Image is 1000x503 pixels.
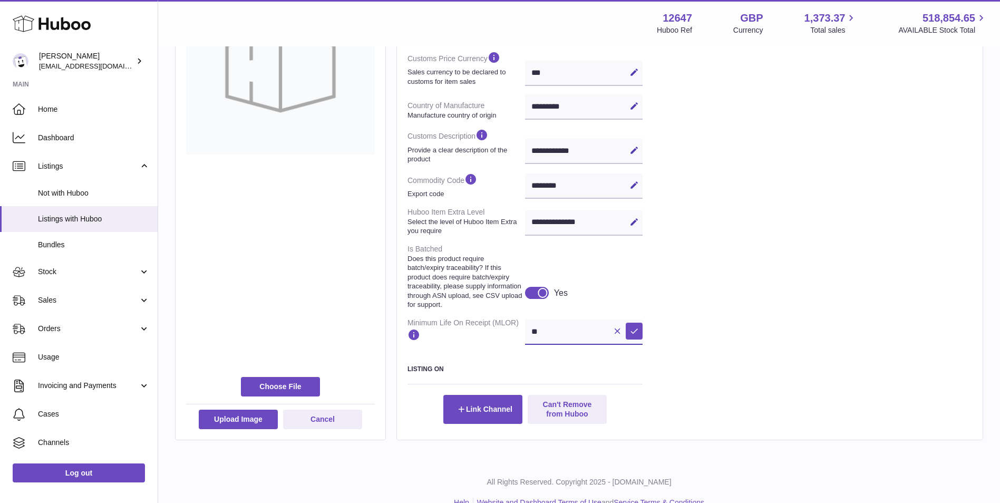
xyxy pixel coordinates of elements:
[407,203,525,240] dt: Huboo Item Extra Level
[407,189,522,199] strong: Export code
[38,104,150,114] span: Home
[167,477,992,487] p: All Rights Reserved. Copyright 2025 - [DOMAIN_NAME]
[923,11,975,25] span: 518,854.65
[407,124,525,168] dt: Customs Description
[898,25,987,35] span: AVAILABLE Stock Total
[38,352,150,362] span: Usage
[38,438,150,448] span: Channels
[38,324,139,334] span: Orders
[810,25,857,35] span: Total sales
[39,51,134,71] div: [PERSON_NAME]
[804,11,858,35] a: 1,373.37 Total sales
[407,111,522,120] strong: Manufacture country of origin
[663,11,692,25] strong: 12647
[554,287,568,299] div: Yes
[407,365,643,373] h3: Listing On
[528,395,607,423] button: Can't Remove from Huboo
[898,11,987,35] a: 518,854.65 AVAILABLE Stock Total
[407,46,525,90] dt: Customs Price Currency
[733,25,763,35] div: Currency
[443,395,522,423] button: Link Channel
[13,463,145,482] a: Log out
[38,295,139,305] span: Sales
[38,240,150,250] span: Bundles
[407,314,525,349] dt: Minimum Life On Receipt (MLOR)
[407,254,522,309] strong: Does this product require batch/expiry traceability? If this product does require batch/expiry tr...
[38,267,139,277] span: Stock
[38,188,150,198] span: Not with Huboo
[407,240,525,314] dt: Is Batched
[283,410,362,429] button: Cancel
[38,161,139,171] span: Listings
[657,25,692,35] div: Huboo Ref
[199,410,278,429] button: Upload Image
[407,96,525,124] dt: Country of Manufacture
[407,168,525,203] dt: Commodity Code
[13,53,28,69] img: internalAdmin-12647@internal.huboo.com
[38,409,150,419] span: Cases
[39,62,155,70] span: [EMAIL_ADDRESS][DOMAIN_NAME]
[407,146,522,164] strong: Provide a clear description of the product
[38,381,139,391] span: Invoicing and Payments
[241,377,320,396] span: Choose File
[804,11,846,25] span: 1,373.37
[38,133,150,143] span: Dashboard
[407,67,522,86] strong: Sales currency to be declared to customs for item sales
[38,214,150,224] span: Listings with Huboo
[740,11,763,25] strong: GBP
[407,217,522,236] strong: Select the level of Huboo Item Extra you require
